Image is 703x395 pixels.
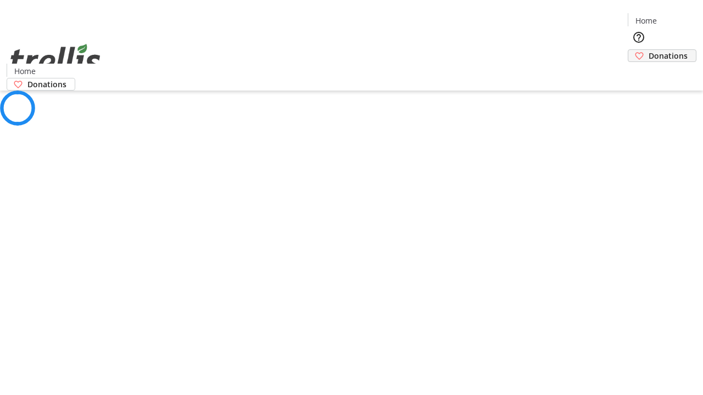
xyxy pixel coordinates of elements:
[635,15,657,26] span: Home
[7,32,104,87] img: Orient E2E Organization LBPsVWhAVV's Logo
[649,50,688,61] span: Donations
[628,15,663,26] a: Home
[628,49,696,62] a: Donations
[628,62,650,84] button: Cart
[7,78,75,91] a: Donations
[27,78,66,90] span: Donations
[7,65,42,77] a: Home
[14,65,36,77] span: Home
[628,26,650,48] button: Help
